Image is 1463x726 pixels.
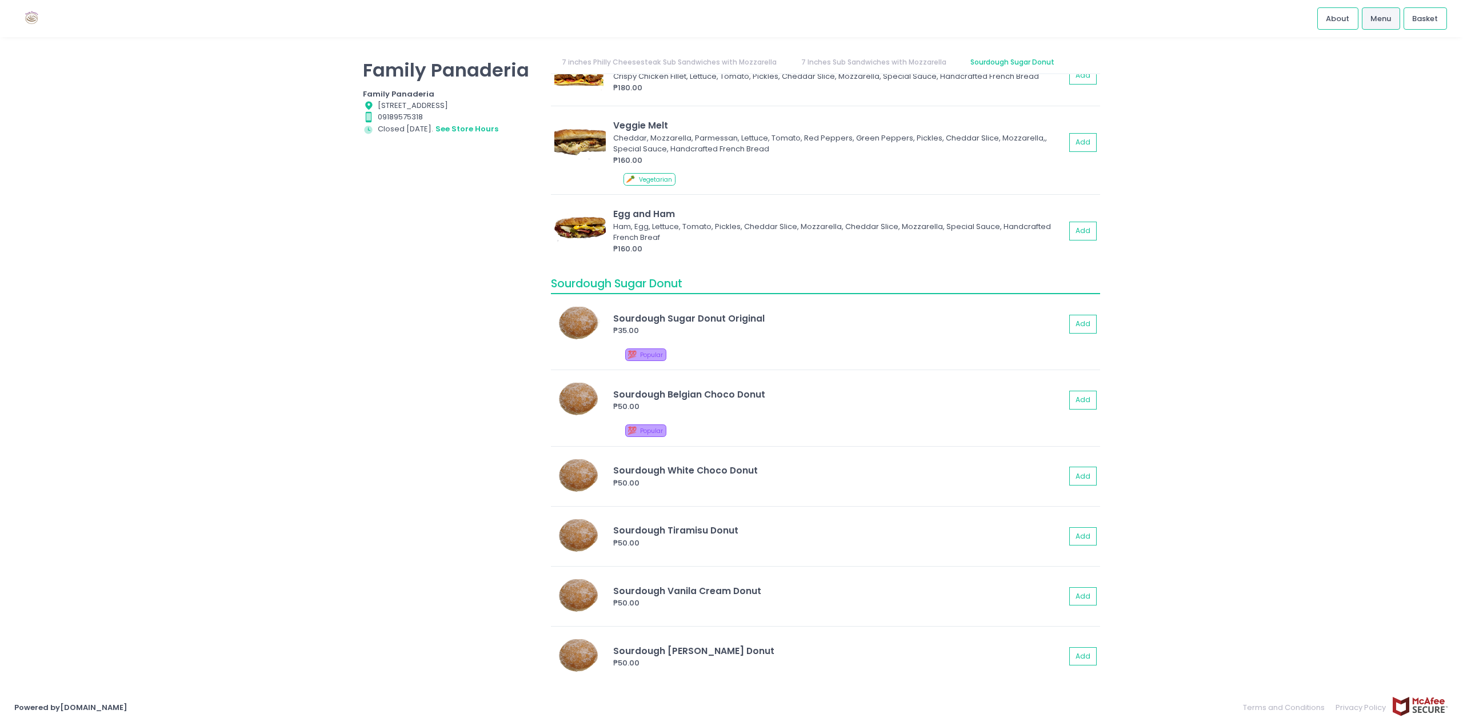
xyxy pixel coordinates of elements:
button: Add [1069,467,1097,486]
span: Sourdough Sugar Donut [551,276,682,291]
span: 💯 [627,425,637,436]
div: ₱160.00 [613,155,1065,166]
button: Add [1069,315,1097,334]
div: Cheddar, Mozzarella, Parmessan, Lettuce, Tomato, Red Peppers, Green Peppers, Pickles, Cheddar Sli... [613,133,1062,155]
span: Menu [1370,13,1391,25]
div: ₱50.00 [613,597,1065,609]
div: Sourdough Vanila Cream Donut [613,584,1065,597]
span: Popular [640,427,663,435]
span: Vegetarian [639,175,672,184]
img: Sourdough Vanila Cream Donut [554,579,606,613]
div: Sourdough Sugar Donut Original [613,312,1065,325]
button: Add [1069,587,1097,606]
span: About [1326,13,1349,25]
div: 09189575318 [363,111,537,123]
button: Add [1069,391,1097,410]
div: Sourdough Belgian Choco Donut [613,388,1065,401]
button: Add [1069,133,1097,152]
div: ₱160.00 [613,243,1065,255]
a: Powered by[DOMAIN_NAME] [14,702,127,713]
img: Veggie Melt [554,125,606,159]
img: Sourdough Tiramisu Donut [554,519,606,553]
a: Menu [1362,7,1400,29]
div: Sourdough Tiramisu Donut [613,524,1065,537]
div: Sourdough White Choco Donut [613,464,1065,477]
img: Chick Fillet [554,58,606,93]
a: 7 Inches Sub Sandwiches with Mozzarella [790,51,957,73]
div: ₱50.00 [613,538,1065,549]
a: Terms and Conditions [1243,696,1330,719]
div: Crispy Chicken Fillet, Lettuce, Tomato, Pickles, Cheddar Slice, Mozzarella, Special Sauce, Handcr... [613,71,1062,82]
button: Add [1069,66,1097,85]
div: ₱50.00 [613,401,1065,412]
button: Add [1069,527,1097,546]
div: Sourdough [PERSON_NAME] Donut [613,644,1065,657]
img: logo [14,9,50,29]
img: Sourdough Sugar Donut Original [554,307,606,341]
div: ₱35.00 [613,325,1065,336]
div: Ham, Egg, Lettuce, Tomato, Pickles, Cheddar Slice, Mozzarella, Cheddar Slice, Mozzarella, Special... [613,221,1062,243]
b: Family Panaderia [363,89,434,99]
a: Privacy Policy [1330,696,1392,719]
span: Basket [1412,13,1438,25]
img: mcafee-secure [1392,696,1449,716]
div: [STREET_ADDRESS] [363,100,537,111]
div: Egg and Ham [613,207,1065,220]
div: ₱50.00 [613,478,1065,489]
span: 🥕 [626,174,635,184]
img: Sourdough White Choco Donut [554,459,606,494]
div: Veggie Melt [613,119,1065,132]
p: Family Panaderia [363,59,537,81]
span: Popular [640,351,663,359]
a: Sourdough Sugar Donut [959,51,1065,73]
div: ₱180.00 [613,82,1065,94]
button: see store hours [435,123,499,135]
img: Sourdough Belgian Choco Donut [554,383,606,417]
div: Closed [DATE]. [363,123,537,135]
img: Sourdough Dulce De Leche Donut [554,639,606,673]
button: Add [1069,222,1097,240]
div: ₱50.00 [613,657,1065,669]
img: Egg and Ham [554,214,606,248]
span: 💯 [627,349,637,360]
a: About [1317,7,1358,29]
button: Add [1069,647,1097,666]
a: 7 inches Philly Cheesesteak Sub Sandwiches with Mozzarella [551,51,788,73]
